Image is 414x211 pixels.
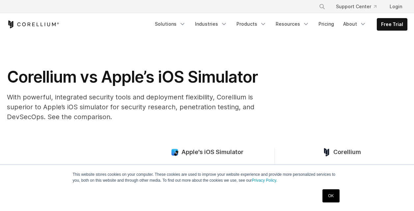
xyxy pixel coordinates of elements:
[252,178,277,183] a: Privacy Policy.
[73,171,342,183] p: This website stores cookies on your computer. These cookies are used to improve your website expe...
[339,18,370,30] a: About
[7,67,270,87] h1: Corellium vs Apple’s iOS Simulator
[331,1,382,13] a: Support Center
[384,1,407,13] a: Login
[171,148,179,156] img: compare_ios-simulator--large
[151,18,190,30] a: Solutions
[311,1,407,13] div: Navigation Menu
[7,92,270,122] p: With powerful, integrated security tools and deployment flexibility, Corellium is superior to App...
[377,18,407,30] a: Free Trial
[191,18,231,30] a: Industries
[233,18,270,30] a: Products
[151,18,407,31] div: Navigation Menu
[322,189,339,202] a: OK
[272,18,313,30] a: Resources
[316,1,328,13] button: Search
[7,20,59,28] a: Corellium Home
[181,148,243,156] span: Apple's iOS Simulator
[315,18,338,30] a: Pricing
[333,148,361,156] span: Corellium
